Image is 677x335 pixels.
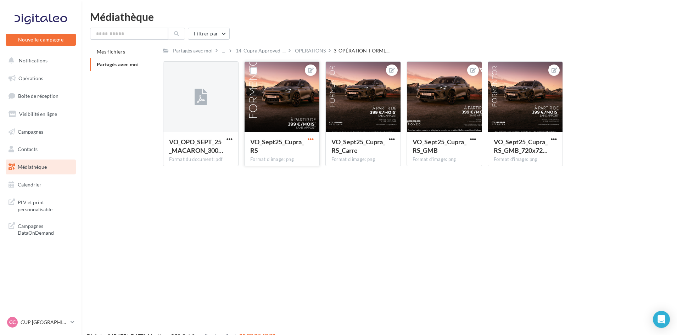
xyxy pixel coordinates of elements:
[9,319,16,326] span: CC
[220,46,226,56] div: ...
[18,93,58,99] span: Boîte de réception
[494,138,548,154] span: VO_Sept25_Cupra_RS_GMB_720x720px
[4,177,77,192] a: Calendrier
[188,28,230,40] button: Filtrer par
[295,47,326,54] div: OPERATIONS
[494,156,557,163] div: Format d'image: png
[18,75,43,81] span: Opérations
[250,156,314,163] div: Format d'image: png
[18,146,38,152] span: Contacts
[169,138,223,154] span: VO_OPO_SEPT_25_MACARON_300x300mm_HD
[331,138,385,154] span: VO_Sept25_Cupra_RS_Carre
[18,221,73,236] span: Campagnes DataOnDemand
[18,197,73,213] span: PLV et print personnalisable
[97,49,125,55] span: Mes fichiers
[4,107,77,122] a: Visibilité en ligne
[169,156,233,163] div: Format du document: pdf
[19,111,57,117] span: Visibilité en ligne
[4,160,77,174] a: Médiathèque
[4,71,77,86] a: Opérations
[413,138,466,154] span: VO_Sept25_Cupra_RS_GMB
[236,47,286,54] span: 14_Cupra Approved_...
[18,182,41,188] span: Calendrier
[21,319,68,326] p: CUP [GEOGRAPHIC_DATA]
[250,138,304,154] span: VO_Sept25_Cupra_RS
[19,57,47,63] span: Notifications
[4,88,77,104] a: Boîte de réception
[90,11,668,22] div: Médiathèque
[334,47,390,54] span: 3_OPÉRATION_FORME...
[4,218,77,239] a: Campagnes DataOnDemand
[4,195,77,216] a: PLV et print personnalisable
[6,316,76,329] a: CC CUP [GEOGRAPHIC_DATA]
[413,156,476,163] div: Format d'image: png
[4,53,74,68] button: Notifications
[331,156,395,163] div: Format d'image: png
[653,311,670,328] div: Open Intercom Messenger
[4,124,77,139] a: Campagnes
[4,142,77,157] a: Contacts
[97,61,139,67] span: Partagés avec moi
[6,34,76,46] button: Nouvelle campagne
[18,164,47,170] span: Médiathèque
[173,47,213,54] div: Partagés avec moi
[18,128,43,134] span: Campagnes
